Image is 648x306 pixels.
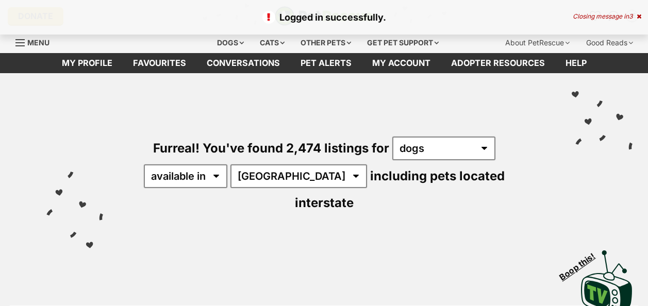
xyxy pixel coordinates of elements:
[293,32,358,53] div: Other pets
[629,12,633,20] span: 3
[253,32,292,53] div: Cats
[290,53,362,73] a: Pet alerts
[295,168,505,210] span: including pets located interstate
[52,53,123,73] a: My profile
[10,10,638,24] p: Logged in successfully.
[498,32,577,53] div: About PetRescue
[360,32,446,53] div: Get pet support
[196,53,290,73] a: conversations
[573,13,641,20] div: Closing message in
[558,245,605,282] span: Boop this!
[15,32,57,51] a: Menu
[123,53,196,73] a: Favourites
[362,53,441,73] a: My account
[153,141,389,156] span: Furreal! You've found 2,474 listings for
[555,53,597,73] a: Help
[441,53,555,73] a: Adopter resources
[27,38,49,47] span: Menu
[579,32,640,53] div: Good Reads
[210,32,251,53] div: Dogs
